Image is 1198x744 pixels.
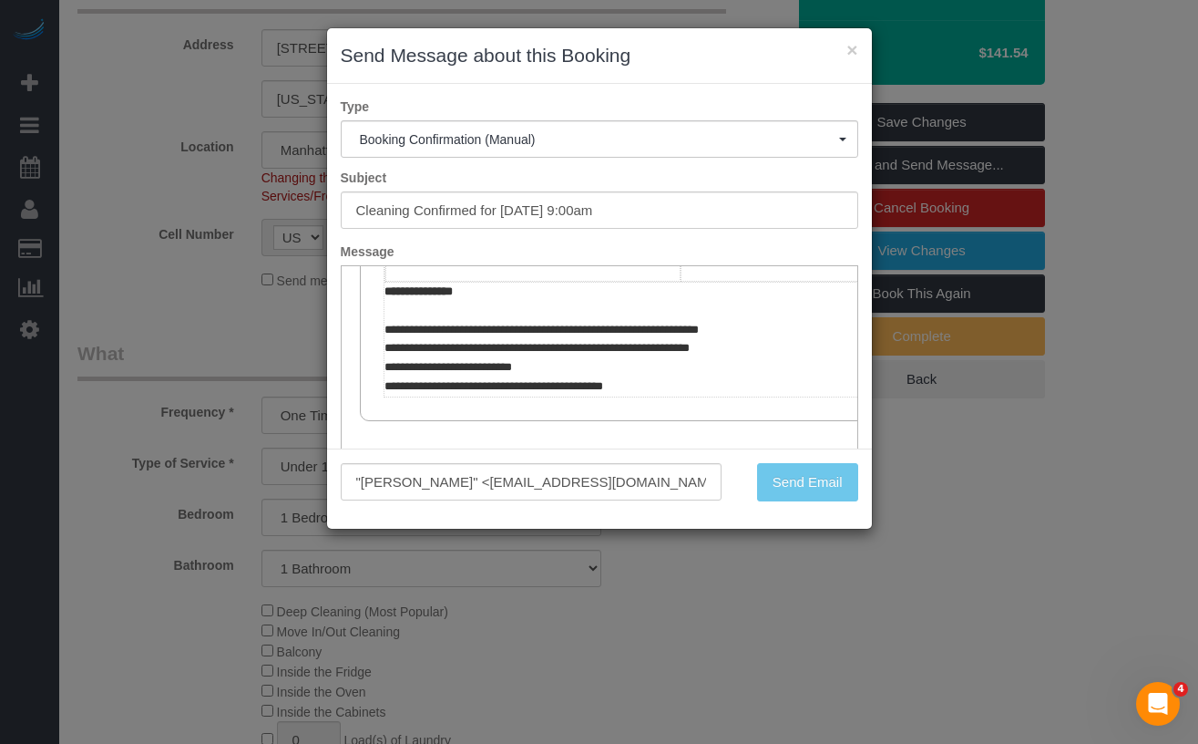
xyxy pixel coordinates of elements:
[327,243,872,261] label: Message
[327,169,872,187] label: Subject
[1173,682,1188,697] span: 4
[1136,682,1180,726] iframe: Intercom live chat
[341,191,858,229] input: Subject
[341,120,858,158] button: Booking Confirmation (Manual)
[341,42,858,69] h3: Send Message about this Booking
[360,132,839,147] span: Booking Confirmation (Manual)
[846,40,857,59] button: ×
[327,98,872,116] label: Type
[342,266,857,551] iframe: Rich Text Editor, editor1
